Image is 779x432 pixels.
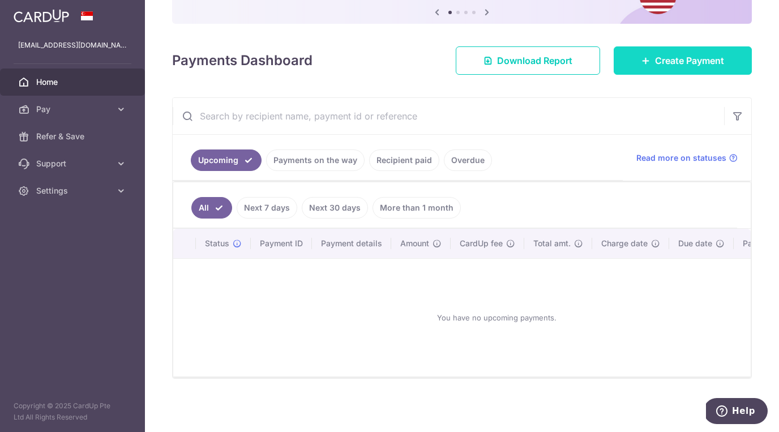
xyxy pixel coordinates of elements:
a: Recipient paid [369,149,439,171]
a: Payments on the way [266,149,365,171]
span: Status [205,238,229,249]
a: Create Payment [614,46,752,75]
span: Total amt. [533,238,571,249]
span: Create Payment [655,54,724,67]
span: Support [36,158,111,169]
img: CardUp [14,9,69,23]
a: More than 1 month [373,197,461,219]
span: Due date [678,238,712,249]
a: Next 7 days [237,197,297,219]
span: Settings [36,185,111,196]
span: Refer & Save [36,131,111,142]
h4: Payments Dashboard [172,50,313,71]
span: CardUp fee [460,238,503,249]
span: Pay [36,104,111,115]
a: Next 30 days [302,197,368,219]
a: All [191,197,232,219]
a: Read more on statuses [636,152,738,164]
th: Payment ID [251,229,312,258]
a: Upcoming [191,149,262,171]
p: [EMAIL_ADDRESS][DOMAIN_NAME] [18,40,127,51]
span: Read more on statuses [636,152,726,164]
iframe: Opens a widget where you can find more information [706,398,768,426]
a: Download Report [456,46,600,75]
span: Amount [400,238,429,249]
span: Download Report [497,54,572,67]
span: Home [36,76,111,88]
th: Payment details [312,229,391,258]
span: Charge date [601,238,648,249]
input: Search by recipient name, payment id or reference [173,98,724,134]
a: Overdue [444,149,492,171]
